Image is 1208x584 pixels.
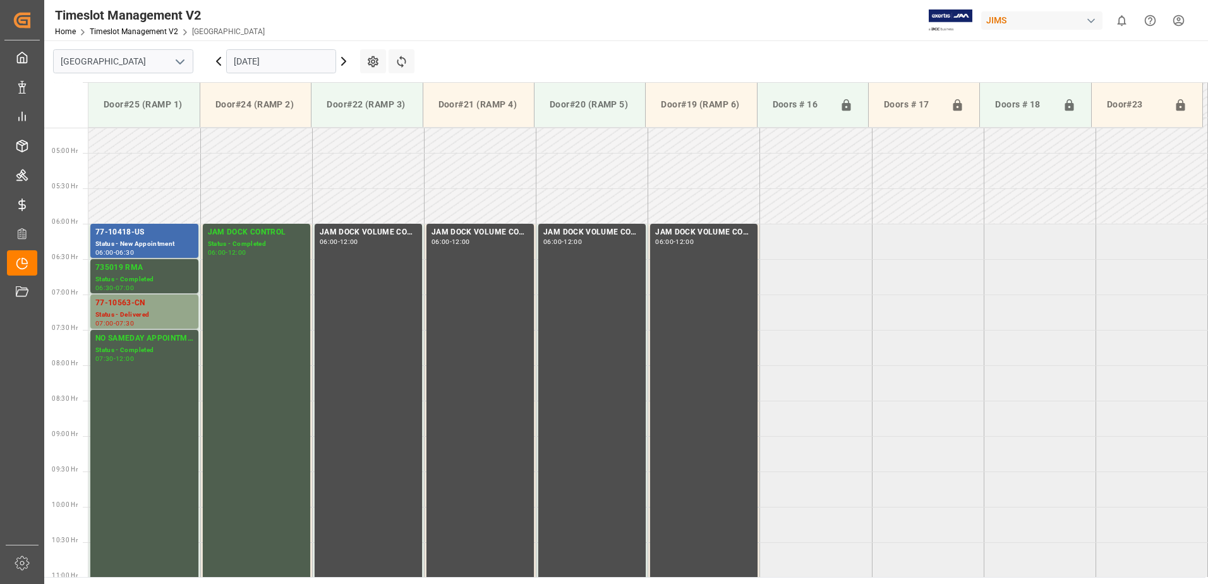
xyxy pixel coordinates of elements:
[208,250,226,255] div: 06:00
[95,262,193,274] div: 735019 RMA
[656,93,746,116] div: Door#19 (RAMP 6)
[90,27,178,36] a: Timeslot Management V2
[95,297,193,310] div: 77-10563-CN
[208,239,305,250] div: Status - Completed
[55,27,76,36] a: Home
[52,147,78,154] span: 05:00 Hr
[170,52,189,71] button: open menu
[52,395,78,402] span: 08:30 Hr
[95,356,114,362] div: 07:30
[116,320,134,326] div: 07:30
[340,239,358,245] div: 12:00
[114,250,116,255] div: -
[116,250,134,255] div: 06:30
[1102,93,1169,117] div: Door#23
[990,93,1057,117] div: Doors # 18
[52,466,78,473] span: 09:30 Hr
[562,239,564,245] div: -
[95,274,193,285] div: Status - Completed
[226,250,227,255] div: -
[226,49,336,73] input: DD.MM.YYYY
[543,226,641,239] div: JAM DOCK VOLUME CONTROL
[543,239,562,245] div: 06:00
[52,218,78,225] span: 06:00 Hr
[52,183,78,190] span: 05:30 Hr
[52,324,78,331] span: 07:30 Hr
[450,239,452,245] div: -
[929,9,972,32] img: Exertis%20JAM%20-%20Email%20Logo.jpg_1722504956.jpg
[116,356,134,362] div: 12:00
[95,285,114,291] div: 06:30
[1136,6,1164,35] button: Help Center
[768,93,835,117] div: Doors # 16
[52,253,78,260] span: 06:30 Hr
[432,239,450,245] div: 06:00
[55,6,265,25] div: Timeslot Management V2
[210,93,301,116] div: Door#24 (RAMP 2)
[52,360,78,367] span: 08:00 Hr
[52,430,78,437] span: 09:00 Hr
[673,239,675,245] div: -
[564,239,582,245] div: 12:00
[52,537,78,544] span: 10:30 Hr
[95,320,114,326] div: 07:00
[95,239,193,250] div: Status - New Appointment
[52,501,78,508] span: 10:00 Hr
[320,226,417,239] div: JAM DOCK VOLUME CONTROL
[53,49,193,73] input: Type to search/select
[338,239,340,245] div: -
[52,289,78,296] span: 07:00 Hr
[114,320,116,326] div: -
[114,285,116,291] div: -
[95,332,193,345] div: NO SAMEDAY APPOINTMENT
[116,285,134,291] div: 07:00
[52,572,78,579] span: 11:00 Hr
[433,93,524,116] div: Door#21 (RAMP 4)
[452,239,470,245] div: 12:00
[95,310,193,320] div: Status - Delivered
[114,356,116,362] div: -
[99,93,190,116] div: Door#25 (RAMP 1)
[981,11,1102,30] div: JIMS
[545,93,635,116] div: Door#20 (RAMP 5)
[1108,6,1136,35] button: show 0 new notifications
[655,239,673,245] div: 06:00
[320,239,338,245] div: 06:00
[95,226,193,239] div: 77-10418-US
[95,250,114,255] div: 06:00
[432,226,529,239] div: JAM DOCK VOLUME CONTROL
[95,345,193,356] div: Status - Completed
[879,93,946,117] div: Doors # 17
[675,239,694,245] div: 12:00
[228,250,246,255] div: 12:00
[655,226,752,239] div: JAM DOCK VOLUME CONTROL
[208,226,305,239] div: JAM DOCK CONTROL
[981,8,1108,32] button: JIMS
[322,93,412,116] div: Door#22 (RAMP 3)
